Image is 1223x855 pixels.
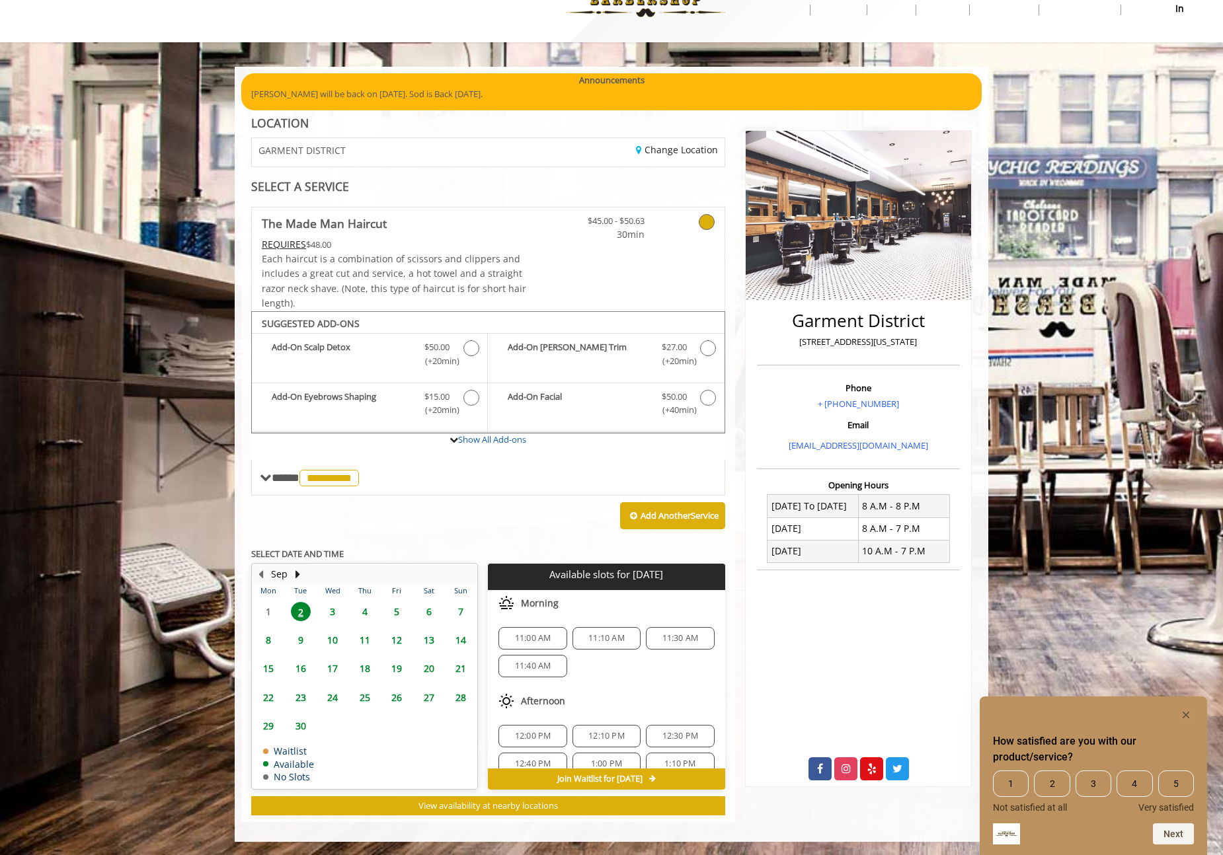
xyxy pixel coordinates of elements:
h3: Email [760,420,957,429]
b: Add-On Scalp Detox [272,340,411,368]
span: 1 [993,770,1029,797]
div: How satisfied are you with our product/service? Select an option from 1 to 5, with 1 being Not sa... [993,707,1194,844]
span: 2 [291,602,311,621]
span: 12:30 PM [662,731,699,741]
label: Add-On Eyebrows Shaping [258,390,481,421]
span: 27 [419,688,439,707]
td: Select day29 [253,712,284,740]
div: How satisfied are you with our product/service? Select an option from 1 to 5, with 1 being Not sa... [993,770,1194,813]
td: Select day24 [317,683,348,712]
b: Announcements [579,73,645,87]
span: 20 [419,659,439,678]
span: 22 [258,688,278,707]
td: Waitlist [263,746,314,756]
span: Not satisfied at all [993,802,1067,813]
div: 12:10 PM [572,725,641,747]
td: Select day20 [413,654,444,683]
span: 1:10 PM [664,759,695,769]
span: Join Waitlist for [DATE] [557,774,643,784]
td: Select day8 [253,626,284,654]
td: Select day28 [445,683,477,712]
span: (+40min ) [654,403,693,417]
span: $50.00 [662,390,687,404]
span: 30min [567,227,645,242]
td: Select day3 [317,597,348,626]
span: 24 [323,688,342,707]
th: Sat [413,584,444,597]
td: [DATE] To [DATE] [768,495,859,517]
th: Thu [348,584,380,597]
img: morning slots [498,595,514,611]
span: 5 [1158,770,1194,797]
span: 11:40 AM [515,661,551,671]
span: 4 [355,602,375,621]
td: Select day25 [348,683,380,712]
td: Select day27 [413,683,444,712]
span: 8 [258,630,278,650]
span: 30 [291,716,311,735]
span: 11:10 AM [588,633,625,644]
b: Add-On Eyebrows Shaping [272,390,411,418]
b: SELECT DATE AND TIME [251,548,344,560]
td: Select day13 [413,626,444,654]
img: afternoon slots [498,693,514,709]
span: (+20min ) [654,354,693,368]
div: 12:40 PM [498,753,567,775]
span: 10 [323,630,342,650]
p: [PERSON_NAME] will be back on [DATE]. Sod is Back [DATE]. [251,87,972,101]
span: 4 [1117,770,1152,797]
td: 10 A.M - 7 P.M [858,540,949,562]
td: Select day11 [348,626,380,654]
th: Wed [317,584,348,597]
td: [DATE] [768,540,859,562]
b: The Made Man Haircut [262,214,387,233]
div: $48.00 [262,237,528,252]
h2: How satisfied are you with our product/service? Select an option from 1 to 5, with 1 being Not sa... [993,733,1194,765]
button: Previous Month [255,567,266,581]
button: Next Month [292,567,303,581]
h2: Garment District [760,311,957,330]
span: Afternoon [521,696,565,706]
span: 17 [323,659,342,678]
button: Add AnotherService [620,502,725,530]
button: Hide survey [1178,707,1194,723]
span: Morning [521,598,559,609]
span: 23 [291,688,311,707]
span: 11:00 AM [515,633,551,644]
a: $45.00 - $50.63 [567,207,645,242]
span: Each haircut is a combination of scissors and clippers and includes a great cut and service, a ho... [262,252,526,309]
b: SUGGESTED ADD-ONS [262,317,360,330]
td: Select day9 [284,626,316,654]
div: 11:10 AM [572,627,641,650]
span: 29 [258,716,278,735]
div: SELECT A SERVICE [251,180,725,193]
span: Very satisfied [1138,802,1194,813]
span: 28 [451,688,471,707]
span: $50.00 [424,340,450,354]
th: Fri [381,584,413,597]
th: Tue [284,584,316,597]
p: Available slots for [DATE] [493,569,719,580]
b: LOCATION [251,115,309,131]
td: Select day18 [348,654,380,683]
div: 12:30 PM [646,725,714,747]
td: Available [263,759,314,769]
td: 8 A.M - 7 P.M [858,517,949,540]
div: The Made Man Haircut Add-onS [251,311,725,434]
div: 11:00 AM [498,627,567,650]
span: 7 [451,602,471,621]
span: (+20min ) [418,403,457,417]
span: 5 [387,602,407,621]
span: 15 [258,659,278,678]
div: 1:10 PM [646,753,714,775]
div: 1:00 PM [572,753,641,775]
td: Select day5 [381,597,413,626]
td: Select day17 [317,654,348,683]
div: 11:30 AM [646,627,714,650]
td: Select day30 [284,712,316,740]
a: Change Location [636,143,718,156]
td: Select day26 [381,683,413,712]
span: View availability at nearby locations [418,799,558,811]
span: 3 [323,602,342,621]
